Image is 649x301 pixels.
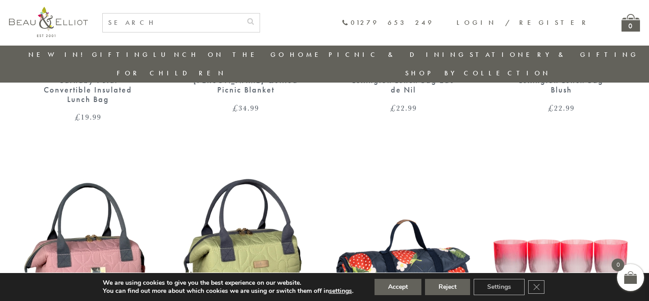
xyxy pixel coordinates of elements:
[405,69,551,78] a: Shop by collection
[528,280,544,294] button: Close GDPR Cookie Banner
[75,111,81,122] span: £
[34,76,142,104] div: Carnaby Petal Convertible Insulated Lunch Bag
[28,50,89,59] a: New in!
[622,14,640,32] a: 0
[329,50,466,59] a: Picnic & Dining
[612,259,624,271] span: 0
[103,14,242,32] input: SEARCH
[390,102,417,113] bdi: 22.99
[470,50,639,59] a: Stationery & Gifting
[9,7,88,37] img: logo
[507,76,615,94] div: Lexington Lunch Bag Blush
[103,287,353,295] p: You can find out more about which cookies we are using or switch them off in .
[233,102,238,113] span: £
[349,76,457,94] div: Lexington Lunch Bag Eau de Nil
[290,50,326,59] a: Home
[92,50,151,59] a: Gifting
[375,279,421,295] button: Accept
[457,18,590,27] a: Login / Register
[192,76,300,94] div: [PERSON_NAME] Quilted Picnic Blanket
[390,102,396,113] span: £
[329,287,352,295] button: settings
[548,102,554,113] span: £
[75,111,101,122] bdi: 19.99
[342,19,434,27] a: 01279 653 249
[474,279,525,295] button: Settings
[233,102,259,113] bdi: 34.99
[425,279,470,295] button: Reject
[548,102,575,113] bdi: 22.99
[103,279,353,287] p: We are using cookies to give you the best experience on our website.
[117,69,226,78] a: For Children
[153,50,287,59] a: Lunch On The Go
